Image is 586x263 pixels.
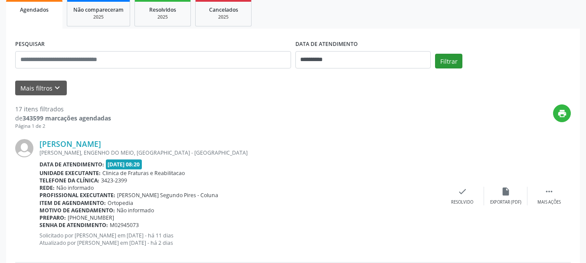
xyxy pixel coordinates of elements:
span: Não informado [56,184,94,192]
div: 17 itens filtrados [15,104,111,114]
b: Motivo de agendamento: [39,207,115,214]
b: Profissional executante: [39,192,115,199]
div: [PERSON_NAME], ENGENHO DO MEIO, [GEOGRAPHIC_DATA] - [GEOGRAPHIC_DATA] [39,149,441,156]
div: Página 1 de 2 [15,123,111,130]
i: check [458,187,467,196]
p: Solicitado por [PERSON_NAME] em [DATE] - há 11 dias Atualizado por [PERSON_NAME] em [DATE] - há 2... [39,232,441,247]
label: DATA DE ATENDIMENTO [295,38,358,51]
label: PESQUISAR [15,38,45,51]
div: Resolvido [451,199,473,205]
i: insert_drive_file [501,187,511,196]
div: 2025 [141,14,184,20]
span: [DATE] 08:20 [106,159,142,169]
span: M02945073 [110,221,139,229]
b: Telefone da clínica: [39,177,99,184]
span: Não informado [117,207,154,214]
b: Unidade executante: [39,169,101,177]
div: Exportar (PDF) [490,199,521,205]
span: [PERSON_NAME] Segundo Pires - Coluna [117,192,218,199]
button: print [553,104,571,122]
i: keyboard_arrow_down [52,83,62,93]
b: Preparo: [39,214,66,221]
a: [PERSON_NAME] [39,139,101,149]
span: Cancelados [209,6,238,13]
i:  [544,187,554,196]
b: Data de atendimento: [39,161,104,168]
i: print [557,109,567,118]
button: Filtrar [435,54,462,68]
div: 2025 [202,14,245,20]
span: Não compareceram [73,6,124,13]
div: Mais ações [537,199,561,205]
div: 2025 [73,14,124,20]
span: 3423-2399 [101,177,127,184]
b: Item de agendamento: [39,199,106,207]
span: Resolvidos [149,6,176,13]
b: Rede: [39,184,55,192]
span: Agendados [20,6,49,13]
img: img [15,139,33,157]
span: [PHONE_NUMBER] [68,214,114,221]
span: Ortopedia [108,199,133,207]
div: de [15,114,111,123]
strong: 343599 marcações agendadas [23,114,111,122]
button: Mais filtroskeyboard_arrow_down [15,81,67,96]
span: Clinica de Fraturas e Reabilitacao [102,169,185,177]
b: Senha de atendimento: [39,221,108,229]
